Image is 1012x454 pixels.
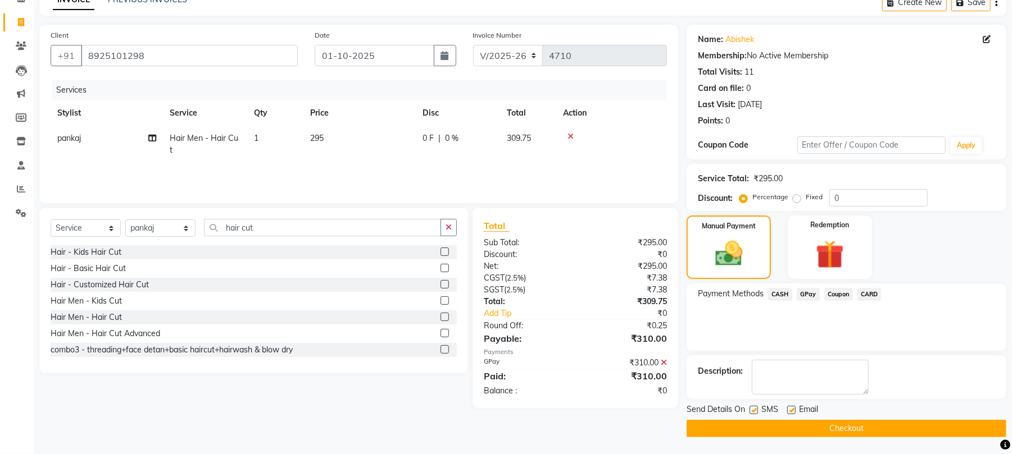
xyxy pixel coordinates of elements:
[687,420,1006,437] button: Checkout
[592,308,675,319] div: ₹0
[473,30,522,40] label: Invoice Number
[698,34,723,45] div: Name:
[575,320,675,332] div: ₹0.25
[475,260,575,272] div: Net:
[247,100,303,126] th: Qty
[761,403,778,418] span: SMS
[484,347,667,357] div: Payments
[416,100,500,126] th: Disc
[754,173,783,185] div: ₹295.00
[698,173,749,185] div: Service Total:
[799,403,818,418] span: Email
[438,132,441,144] span: |
[698,139,797,151] div: Coupon Code
[556,100,667,126] th: Action
[475,320,575,332] div: Round Off:
[254,133,258,143] span: 1
[575,296,675,308] div: ₹309.75
[698,66,742,78] div: Total Visits:
[475,284,575,296] div: ( )
[702,221,756,231] label: Manual Payment
[698,99,736,111] div: Last Visit:
[698,288,764,300] span: Payment Methods
[698,365,743,377] div: Description:
[575,332,675,345] div: ₹310.00
[810,220,849,230] label: Redemption
[475,357,575,369] div: GPay
[807,237,853,272] img: _gift.svg
[698,50,995,62] div: No Active Membership
[51,30,69,40] label: Client
[475,237,575,249] div: Sub Total:
[824,288,853,301] span: Coupon
[475,249,575,260] div: Discount:
[857,288,882,301] span: CARD
[315,30,330,40] label: Date
[752,192,788,202] label: Percentage
[698,115,723,127] div: Points:
[475,332,575,345] div: Payable:
[738,99,762,111] div: [DATE]
[475,385,575,397] div: Balance :
[57,133,81,143] span: pankaj
[423,132,434,144] span: 0 F
[303,100,416,126] th: Price
[507,133,531,143] span: 309.75
[768,288,792,301] span: CASH
[575,237,675,249] div: ₹295.00
[81,45,298,66] input: Search by Name/Mobile/Email/Code
[51,311,122,323] div: Hair Men - Hair Cut
[484,273,505,283] span: CGST
[500,100,556,126] th: Total
[575,260,675,272] div: ₹295.00
[698,50,747,62] div: Membership:
[51,295,122,307] div: Hair Men - Kids Cut
[51,279,149,291] div: Hair - Customized Hair Cut
[950,137,982,154] button: Apply
[698,82,744,94] div: Card on file:
[687,403,745,418] span: Send Details On
[725,34,754,45] a: Abishek
[484,220,510,232] span: Total
[575,249,675,260] div: ₹0
[475,272,575,284] div: ( )
[52,80,675,100] div: Services
[698,192,733,204] div: Discount:
[475,369,575,383] div: Paid:
[51,100,163,126] th: Stylist
[51,328,160,340] div: Hair Men - Hair Cut Advanced
[797,288,820,301] span: GPay
[475,296,575,308] div: Total:
[575,385,675,397] div: ₹0
[746,82,751,94] div: 0
[51,263,126,274] div: Hair - Basic Hair Cut
[51,45,82,66] button: +91
[163,100,247,126] th: Service
[725,115,730,127] div: 0
[445,132,459,144] span: 0 %
[475,308,592,319] a: Add Tip
[745,66,754,78] div: 11
[575,272,675,284] div: ₹7.38
[170,133,238,155] span: Hair Men - Hair Cut
[806,192,823,202] label: Fixed
[51,344,293,356] div: combo3 - threading+face detan+basic haircut+hairwash & blow dry
[507,273,524,282] span: 2.5%
[797,136,946,154] input: Enter Offer / Coupon Code
[51,246,121,258] div: Hair - Kids Hair Cut
[310,133,324,143] span: 295
[575,357,675,369] div: ₹310.00
[575,369,675,383] div: ₹310.00
[707,238,751,269] img: _cash.svg
[204,219,441,236] input: Search or Scan
[575,284,675,296] div: ₹7.38
[484,285,504,295] span: SGST
[506,285,523,294] span: 2.5%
